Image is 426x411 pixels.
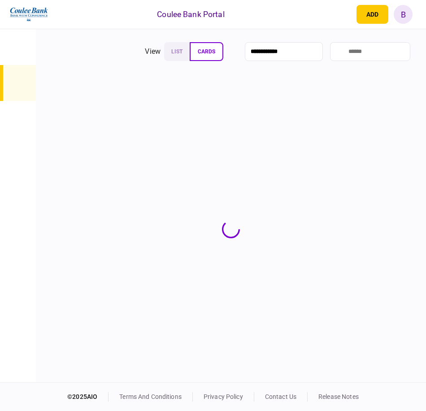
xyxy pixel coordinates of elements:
[204,393,243,400] a: privacy policy
[9,3,49,26] img: client company logo
[356,5,388,24] button: open adding identity options
[119,393,182,400] a: terms and conditions
[318,393,359,400] a: release notes
[157,9,224,20] div: Coulee Bank Portal
[145,46,161,57] div: view
[332,5,351,24] button: open notifications list
[265,393,296,400] a: contact us
[67,392,109,402] div: © 2025 AIO
[198,48,215,55] span: cards
[394,5,413,24] button: B
[164,42,190,61] button: list
[190,42,223,61] button: cards
[171,48,183,55] span: list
